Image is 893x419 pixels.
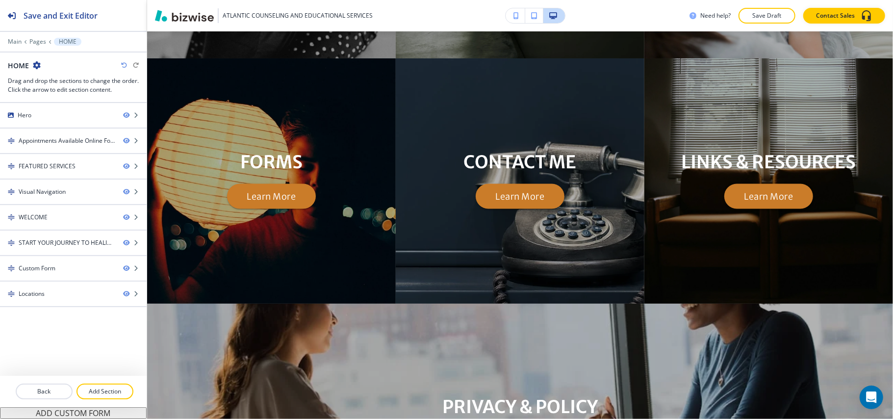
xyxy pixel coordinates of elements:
p: CONTACT ME [464,153,577,172]
h2: HOME [8,60,29,71]
div: Appointments Available Online For All Residents of New Jersey [19,136,115,145]
div: Custom Form [19,264,55,273]
button: Back [16,384,73,399]
img: Drag [8,163,15,170]
button: Add Section [77,384,133,399]
img: Drag [8,137,15,144]
div: WELCOME [19,213,48,222]
img: Drag [8,265,15,272]
button: Learn More [724,184,813,209]
div: Open Intercom Messenger [860,386,883,409]
div: FEATURED SERVICES [19,162,76,171]
p: HOME [59,38,77,45]
p: Contact Sales [816,11,855,20]
h3: Drag and drop the sections to change the order. Click the arrow to edit section content. [8,77,139,94]
button: Learn More [476,184,564,209]
h3: Need help? [700,11,731,20]
img: Drag [8,188,15,195]
img: Drag [8,239,15,246]
button: ATLANTIC COUNSELING AND EDUCATIONAL SERVICES [155,8,373,23]
button: Main [8,38,22,45]
p: Save Draft [751,11,783,20]
p: Add Section [77,387,132,396]
div: START YOUR JOURNEY TO HEALING TODAY [19,238,115,247]
button: HOME [54,38,81,46]
h2: Save and Exit Editor [24,10,98,22]
div: Visual Navigation [19,187,66,196]
button: Save Draft [739,8,795,24]
img: Drag [8,290,15,297]
button: Contact Sales [803,8,885,24]
p: LINKS & RESOURCES [682,153,856,172]
img: Drag [8,214,15,221]
button: Learn More [227,184,315,209]
img: Bizwise Logo [155,10,214,22]
div: Hero [18,111,31,120]
p: Back [17,387,72,396]
p: FORMS [240,153,303,172]
div: Locations [19,289,45,298]
button: Pages [29,38,46,45]
h3: ATLANTIC COUNSELING AND EDUCATIONAL SERVICES [223,11,373,20]
p: PRIVACY & POLICY [442,398,598,418]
